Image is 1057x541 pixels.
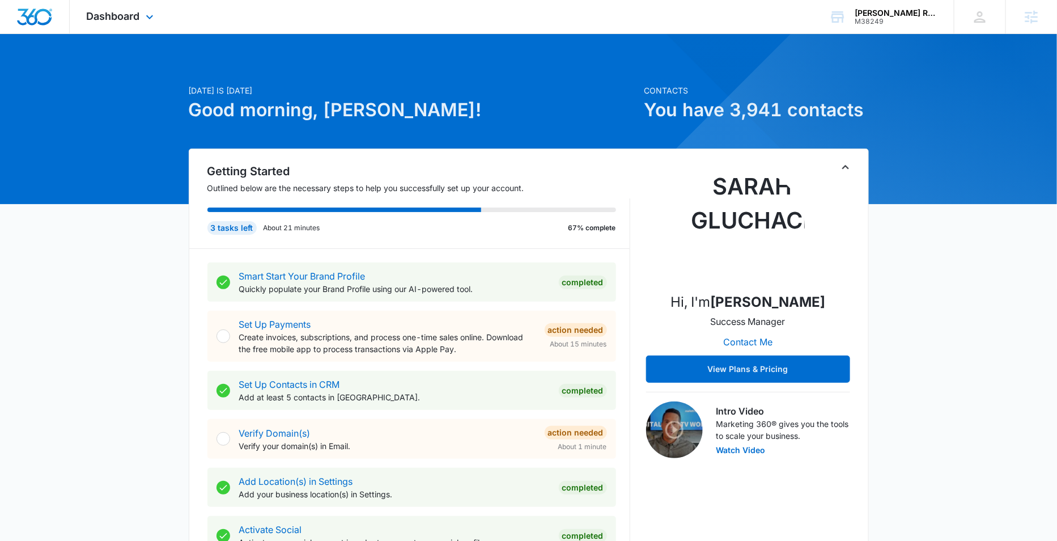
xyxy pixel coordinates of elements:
img: Sarah Gluchacki [691,170,805,283]
div: Completed [559,481,607,494]
p: Add your business location(s) in Settings. [239,488,550,500]
p: 67% complete [568,223,616,233]
p: Add at least 5 contacts in [GEOGRAPHIC_DATA]. [239,391,550,403]
a: Activate Social [239,524,302,535]
img: Intro Video [646,401,703,458]
span: About 1 minute [558,442,607,452]
p: Quickly populate your Brand Profile using our AI-powered tool. [239,283,550,295]
p: Outlined below are the necessary steps to help you successfully set up your account. [207,182,630,194]
p: Verify your domain(s) in Email. [239,440,536,452]
strong: [PERSON_NAME] [710,294,825,310]
p: [DATE] is [DATE] [189,84,638,96]
a: Smart Start Your Brand Profile [239,270,366,282]
h2: Getting Started [207,163,630,180]
p: Success Manager [711,315,786,328]
div: account id [855,18,937,26]
p: Marketing 360® gives you the tools to scale your business. [716,418,850,442]
button: Toggle Collapse [839,160,852,174]
div: Completed [559,384,607,398]
span: About 15 minutes [550,339,607,349]
p: Create invoices, subscriptions, and process one-time sales online. Download the free mobile app t... [239,331,536,355]
div: 3 tasks left [207,221,257,235]
a: Set Up Payments [239,319,311,330]
p: About 21 minutes [264,223,320,233]
h1: Good morning, [PERSON_NAME]! [189,96,638,124]
div: Completed [559,276,607,289]
a: Verify Domain(s) [239,428,311,439]
button: Contact Me [712,328,784,356]
button: Watch Video [716,446,766,454]
div: Action Needed [545,426,607,439]
a: Add Location(s) in Settings [239,476,353,487]
div: account name [855,9,937,18]
a: Set Up Contacts in CRM [239,379,340,390]
span: Dashboard [87,10,140,22]
p: Hi, I'm [670,292,825,312]
h3: Intro Video [716,404,850,418]
p: Contacts [644,84,869,96]
h1: You have 3,941 contacts [644,96,869,124]
div: Action Needed [545,323,607,337]
button: View Plans & Pricing [646,356,850,383]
